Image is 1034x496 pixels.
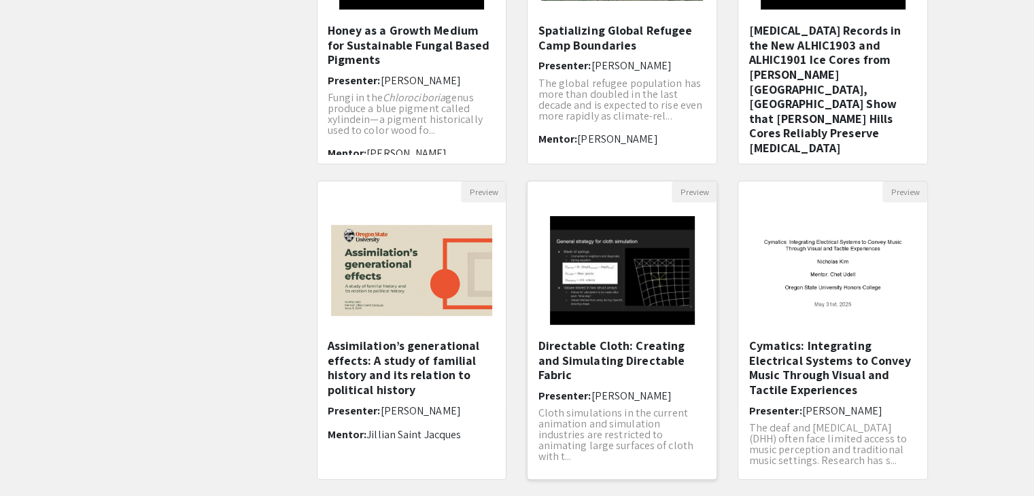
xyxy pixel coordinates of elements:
[538,389,706,402] h6: Presenter:
[882,181,927,202] button: Preview
[536,202,708,338] img: <p class="ql-align-center">Directable Cloth: Creating and Simulating Directable Fabric</p>
[10,435,58,486] iframe: Chat
[328,23,496,67] h5: Honey as a Growth Medium for Sustainable Fungal Based Pigments
[738,181,928,480] div: Open Presentation <p>Cymatics: Integrating Electrical Systems to Convey Music Through Visual and ...
[461,181,506,202] button: Preview
[328,92,496,136] p: Fungi in the genus produce a blue pigment called xylindein—a pigment historically used to color w...
[538,23,706,52] h5: Spatializing Global Refugee Camp Boundaries
[381,73,461,88] span: [PERSON_NAME]
[366,427,461,442] span: Jillian Saint Jacques
[317,211,506,330] img: <p class="ql-align-center"><span style="background-color: transparent; color: rgb(0, 0, 0);">Assi...
[748,423,917,466] p: The deaf and [MEDICAL_DATA] (DHH) often face limited access to music perception and traditional m...
[381,404,461,418] span: [PERSON_NAME]
[328,427,367,442] span: Mentor:
[538,338,706,383] h5: Directable Cloth: Creating and Simulating Directable Fabric
[328,404,496,417] h6: Presenter:
[738,211,927,330] img: <p>Cymatics: Integrating Electrical Systems to Convey Music Through Visual and Tactile Experience...
[527,181,717,480] div: Open Presentation <p class="ql-align-center">Directable Cloth: Creating and Simulating Directable...
[591,389,671,403] span: [PERSON_NAME]
[383,90,445,105] em: Chlorociboria
[748,23,917,170] h5: [MEDICAL_DATA] Records in the New ALHIC1903 and ALHIC1901 Ice Cores from [PERSON_NAME][GEOGRAPHIC...
[328,338,496,397] h5: Assimilation’s generational effects: A study of familial history and its relation to political hi...
[672,181,717,202] button: Preview
[538,408,706,462] p: Cloth simulations in the current animation and simulation industries are restricted to animating ...
[577,132,657,146] span: [PERSON_NAME]
[748,404,917,417] h6: Presenter:
[328,74,496,87] h6: Presenter:
[538,78,706,122] p: The global refugee population has more than doubled in the last decade and is expected to rise ev...
[538,132,577,146] span: Mentor:
[317,181,507,480] div: Open Presentation <p class="ql-align-center"><span style="background-color: transparent; color: r...
[802,404,882,418] span: [PERSON_NAME]
[748,338,917,397] h5: Cymatics: Integrating Electrical Systems to Convey Music Through Visual and Tactile Experiences
[538,59,706,72] h6: Presenter:
[591,58,671,73] span: [PERSON_NAME]
[366,146,447,160] span: [PERSON_NAME]
[328,146,367,160] span: Mentor:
